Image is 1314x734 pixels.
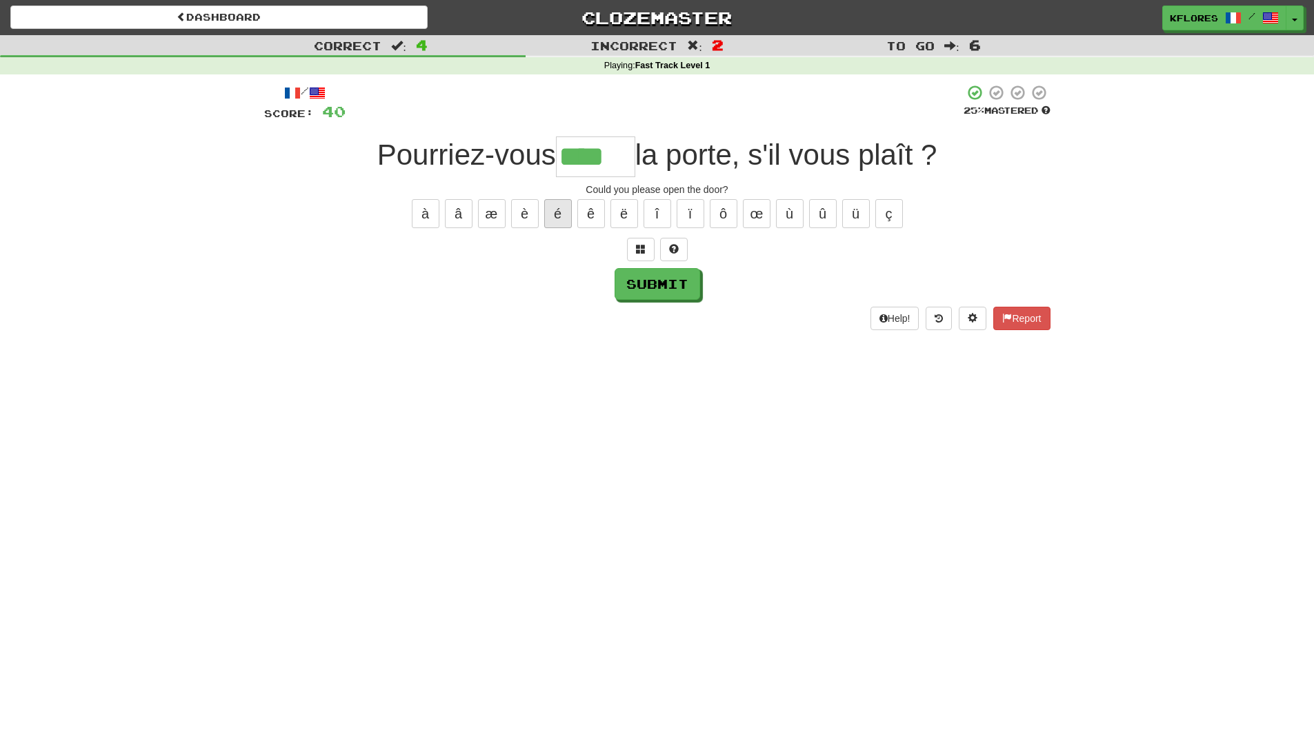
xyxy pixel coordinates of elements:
button: œ [743,199,770,228]
span: 6 [969,37,981,53]
button: Switch sentence to multiple choice alt+p [627,238,655,261]
button: û [809,199,837,228]
button: à [412,199,439,228]
span: Score: [264,108,314,119]
button: è [511,199,539,228]
button: ô [710,199,737,228]
button: Submit [615,268,700,300]
button: â [445,199,472,228]
span: / [1248,11,1255,21]
div: / [264,84,346,101]
div: Mastered [964,105,1051,117]
span: To go [886,39,935,52]
strong: Fast Track Level 1 [635,61,710,70]
button: ê [577,199,605,228]
button: Help! [870,307,919,330]
div: Could you please open the door? [264,183,1051,196]
span: : [391,40,406,52]
span: kflores [1170,12,1218,24]
span: Pourriez-vous [377,139,556,171]
span: 4 [416,37,428,53]
a: Dashboard [10,6,428,29]
button: ù [776,199,804,228]
button: ï [677,199,704,228]
span: 25 % [964,105,984,116]
span: : [944,40,959,52]
span: Incorrect [590,39,677,52]
span: Correct [314,39,381,52]
span: la porte, s'il vous plaît ? [635,139,937,171]
span: : [687,40,702,52]
button: ç [875,199,903,228]
span: 2 [712,37,724,53]
button: Report [993,307,1050,330]
button: é [544,199,572,228]
button: Single letter hint - you only get 1 per sentence and score half the points! alt+h [660,238,688,261]
a: kflores / [1162,6,1286,30]
button: æ [478,199,506,228]
span: 40 [322,103,346,120]
button: ü [842,199,870,228]
button: ë [610,199,638,228]
button: î [644,199,671,228]
button: Round history (alt+y) [926,307,952,330]
a: Clozemaster [448,6,866,30]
